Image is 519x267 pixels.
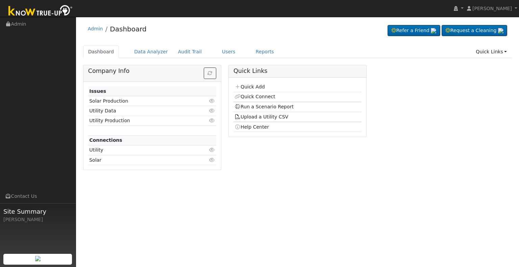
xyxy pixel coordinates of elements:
a: Audit Trail [173,46,207,58]
div: [PERSON_NAME] [3,216,72,223]
img: retrieve [431,28,436,33]
span: Site Summary [3,207,72,216]
img: retrieve [35,256,41,261]
strong: Issues [89,88,106,94]
td: Solar Production [88,96,196,106]
td: Utility Production [88,116,196,126]
a: Admin [88,26,103,31]
a: Quick Connect [234,94,275,99]
td: Solar [88,155,196,165]
i: Click to view [209,158,215,162]
a: Users [217,46,241,58]
a: Help Center [234,124,269,130]
i: Click to view [209,148,215,152]
a: Refer a Friend [388,25,440,36]
img: Know True-Up [5,4,76,19]
td: Utility Data [88,106,196,116]
a: Reports [251,46,279,58]
i: Click to view [209,99,215,103]
img: retrieve [498,28,503,33]
a: Data Analyzer [129,46,173,58]
a: Dashboard [83,46,119,58]
a: Run a Scenario Report [234,104,294,109]
i: Click to view [209,108,215,113]
h5: Quick Links [233,68,362,75]
a: Quick Links [471,46,512,58]
span: [PERSON_NAME] [472,6,512,11]
i: Click to view [209,118,215,123]
a: Request a Cleaning [442,25,507,36]
td: Utility [88,145,196,155]
strong: Connections [89,137,122,143]
a: Dashboard [110,25,147,33]
h5: Company Info [88,68,216,75]
a: Upload a Utility CSV [234,114,288,119]
a: Quick Add [234,84,265,89]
